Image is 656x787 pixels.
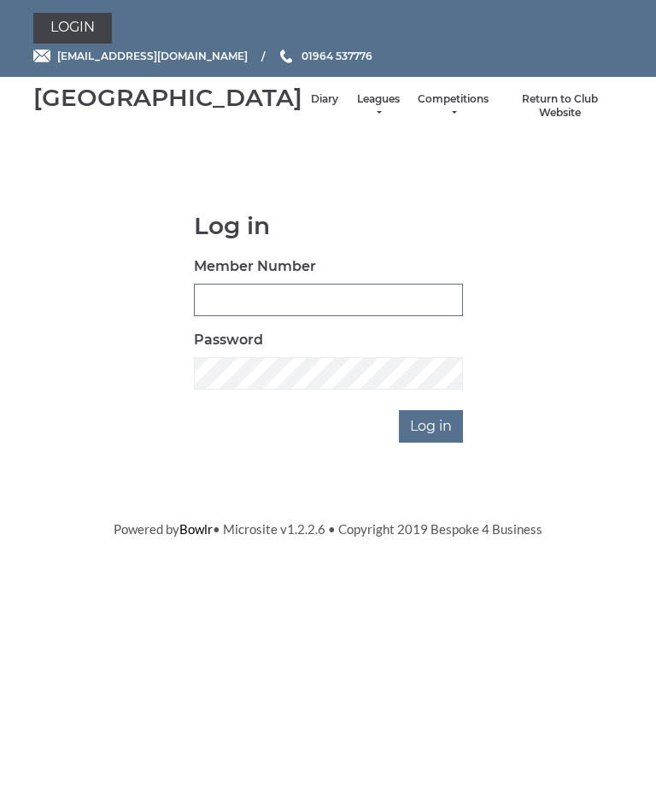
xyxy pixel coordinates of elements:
[33,85,302,111] div: [GEOGRAPHIC_DATA]
[179,521,213,537] a: Bowlr
[57,50,248,62] span: [EMAIL_ADDRESS][DOMAIN_NAME]
[280,50,292,63] img: Phone us
[302,50,372,62] span: 01964 537776
[355,92,401,120] a: Leagues
[33,48,248,64] a: Email [EMAIL_ADDRESS][DOMAIN_NAME]
[194,213,463,239] h1: Log in
[114,521,542,537] span: Powered by • Microsite v1.2.2.6 • Copyright 2019 Bespoke 4 Business
[399,410,463,443] input: Log in
[33,50,50,62] img: Email
[311,92,338,107] a: Diary
[194,330,263,350] label: Password
[278,48,372,64] a: Phone us 01964 537776
[506,92,614,120] a: Return to Club Website
[33,13,112,44] a: Login
[194,256,316,277] label: Member Number
[418,92,489,120] a: Competitions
